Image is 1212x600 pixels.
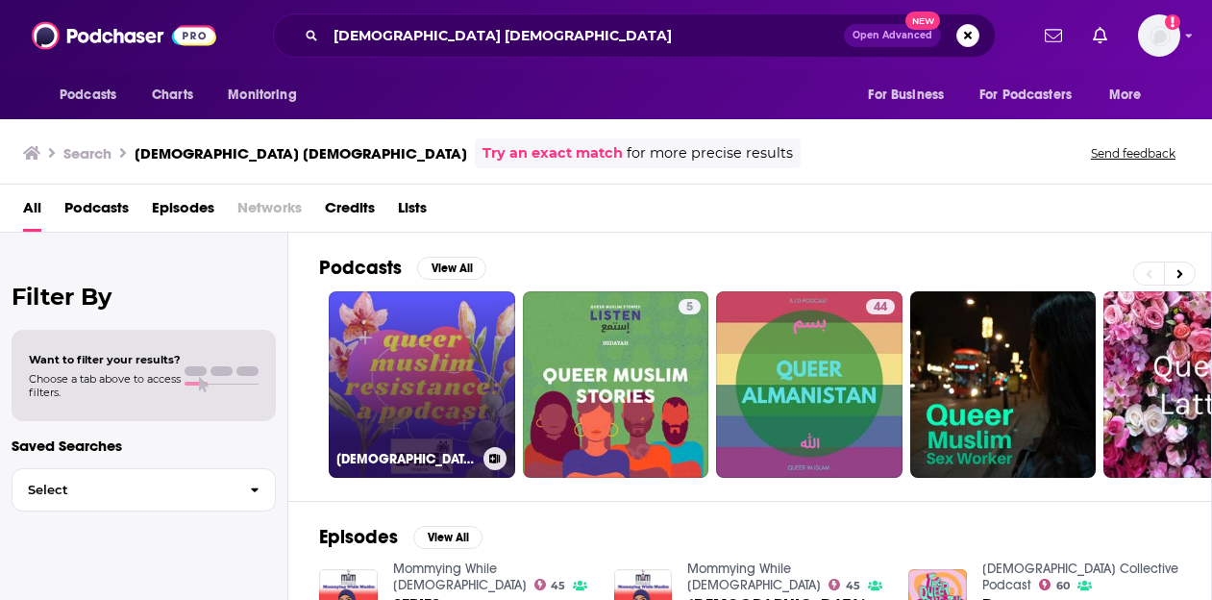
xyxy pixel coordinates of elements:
span: Choose a tab above to access filters. [29,372,181,399]
button: Show profile menu [1138,14,1180,57]
a: PodcastsView All [319,256,486,280]
a: EpisodesView All [319,525,482,549]
svg: Add a profile image [1165,14,1180,30]
div: Search podcasts, credits, & more... [273,13,996,58]
button: open menu [46,77,141,113]
span: Logged in as simonkids1 [1138,14,1180,57]
a: 5 [523,291,709,478]
span: Networks [237,192,302,232]
a: Episodes [152,192,214,232]
input: Search podcasts, credits, & more... [326,20,844,51]
a: Charts [139,77,205,113]
span: 45 [846,582,860,590]
a: 44 [866,299,895,314]
a: Queer Collective Podcast [982,561,1178,593]
span: 60 [1056,582,1070,590]
a: All [23,192,41,232]
a: Show notifications dropdown [1037,19,1070,52]
h2: Episodes [319,525,398,549]
a: 45 [534,579,566,590]
span: Charts [152,82,193,109]
button: Select [12,468,276,512]
button: open menu [214,77,321,113]
span: 44 [874,298,887,317]
a: 5 [679,299,701,314]
button: Send feedback [1085,145,1181,162]
a: Show notifications dropdown [1085,19,1115,52]
a: Podcasts [64,192,129,232]
span: Monitoring [228,82,296,109]
span: 5 [686,298,693,317]
span: New [905,12,940,30]
button: open menu [967,77,1100,113]
span: For Podcasters [979,82,1072,109]
a: Mommying While Muslim [393,561,527,593]
span: 45 [551,582,565,590]
button: Open AdvancedNew [844,24,941,47]
p: Saved Searches [12,437,276,455]
button: View All [413,526,482,549]
h2: Podcasts [319,256,402,280]
a: Try an exact match [482,142,623,164]
a: 60 [1039,579,1070,590]
button: View All [417,257,486,280]
a: Mommying While Muslim [687,561,821,593]
h3: [DEMOGRAPHIC_DATA] [DEMOGRAPHIC_DATA] [135,144,467,162]
a: 44 [716,291,903,478]
a: 45 [829,579,860,590]
button: open menu [1096,77,1166,113]
span: Podcasts [60,82,116,109]
img: User Profile [1138,14,1180,57]
span: for more precise results [627,142,793,164]
span: Want to filter your results? [29,353,181,366]
a: Lists [398,192,427,232]
a: Credits [325,192,375,232]
img: Podchaser - Follow, Share and Rate Podcasts [32,17,216,54]
a: [DEMOGRAPHIC_DATA] [DEMOGRAPHIC_DATA] resistance [329,291,515,478]
span: Open Advanced [853,31,932,40]
span: More [1109,82,1142,109]
button: open menu [854,77,968,113]
h3: Search [63,144,111,162]
span: For Business [868,82,944,109]
span: Select [12,484,235,496]
h2: Filter By [12,283,276,311]
h3: [DEMOGRAPHIC_DATA] [DEMOGRAPHIC_DATA] resistance [336,451,476,467]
